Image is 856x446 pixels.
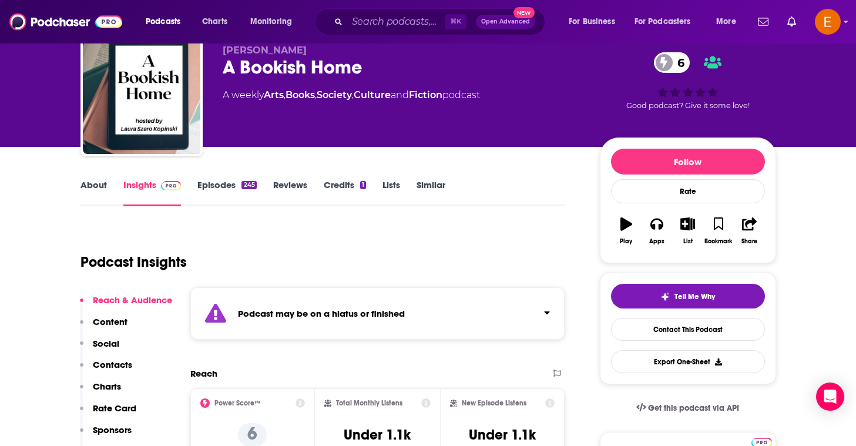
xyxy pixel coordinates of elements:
[354,89,391,100] a: Culture
[462,399,526,407] h2: New Episode Listens
[611,284,765,308] button: tell me why sparkleTell Me Why
[703,210,734,252] button: Bookmark
[223,88,480,102] div: A weekly podcast
[9,11,122,33] img: Podchaser - Follow, Share and Rate Podcasts
[344,426,411,444] h3: Under 1.1k
[734,210,764,252] button: Share
[683,238,693,245] div: List
[93,359,132,370] p: Contacts
[264,89,284,100] a: Arts
[80,424,132,446] button: Sponsors
[627,12,708,31] button: open menu
[197,179,256,206] a: Episodes245
[741,238,757,245] div: Share
[476,15,535,29] button: Open AdvancedNew
[620,238,632,245] div: Play
[80,316,127,338] button: Content
[560,12,630,31] button: open menu
[600,45,776,118] div: 6Good podcast? Give it some love!
[627,394,749,422] a: Get this podcast via API
[708,12,751,31] button: open menu
[80,381,121,403] button: Charts
[317,89,352,100] a: Society
[815,9,841,35] button: Show profile menu
[347,12,445,31] input: Search podcasts, credits, & more...
[611,149,765,175] button: Follow
[360,181,366,189] div: 1
[315,89,317,100] span: ,
[469,426,536,444] h3: Under 1.1k
[753,12,773,32] a: Show notifications dropdown
[80,179,107,206] a: About
[286,89,315,100] a: Books
[123,179,182,206] a: InsightsPodchaser Pro
[194,12,234,31] a: Charts
[654,52,690,73] a: 6
[190,287,565,340] section: Click to expand status details
[391,89,409,100] span: and
[660,292,670,301] img: tell me why sparkle
[324,179,366,206] a: Credits1
[417,179,445,206] a: Similar
[93,403,136,414] p: Rate Card
[409,89,442,100] a: Fiction
[704,238,732,245] div: Bookmark
[352,89,354,100] span: ,
[93,424,132,435] p: Sponsors
[93,316,127,327] p: Content
[93,338,119,349] p: Social
[80,359,132,381] button: Contacts
[238,308,405,319] strong: Podcast may be on a hiatus or finished
[93,294,172,306] p: Reach & Audience
[336,399,402,407] h2: Total Monthly Listens
[80,253,187,271] h1: Podcast Insights
[137,12,196,31] button: open menu
[190,368,217,379] h2: Reach
[815,9,841,35] span: Logged in as emilymorris
[284,89,286,100] span: ,
[649,238,664,245] div: Apps
[611,210,642,252] button: Play
[611,350,765,373] button: Export One-Sheet
[83,36,200,154] img: A Bookish Home
[214,399,260,407] h2: Power Score™
[611,318,765,341] a: Contact This Podcast
[716,14,736,30] span: More
[481,19,530,25] span: Open Advanced
[242,12,307,31] button: open menu
[666,52,690,73] span: 6
[80,338,119,360] button: Social
[146,14,180,30] span: Podcasts
[93,381,121,392] p: Charts
[241,181,256,189] div: 245
[569,14,615,30] span: For Business
[626,101,750,110] span: Good podcast? Give it some love!
[273,179,307,206] a: Reviews
[635,14,691,30] span: For Podcasters
[648,403,739,413] span: Get this podcast via API
[674,292,715,301] span: Tell Me Why
[672,210,703,252] button: List
[816,383,844,411] div: Open Intercom Messenger
[815,9,841,35] img: User Profile
[642,210,672,252] button: Apps
[202,14,227,30] span: Charts
[161,181,182,190] img: Podchaser Pro
[611,179,765,203] div: Rate
[382,179,400,206] a: Lists
[445,14,466,29] span: ⌘ K
[80,403,136,424] button: Rate Card
[513,7,535,18] span: New
[223,45,307,56] span: [PERSON_NAME]
[80,294,172,316] button: Reach & Audience
[250,14,292,30] span: Monitoring
[783,12,801,32] a: Show notifications dropdown
[326,8,556,35] div: Search podcasts, credits, & more...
